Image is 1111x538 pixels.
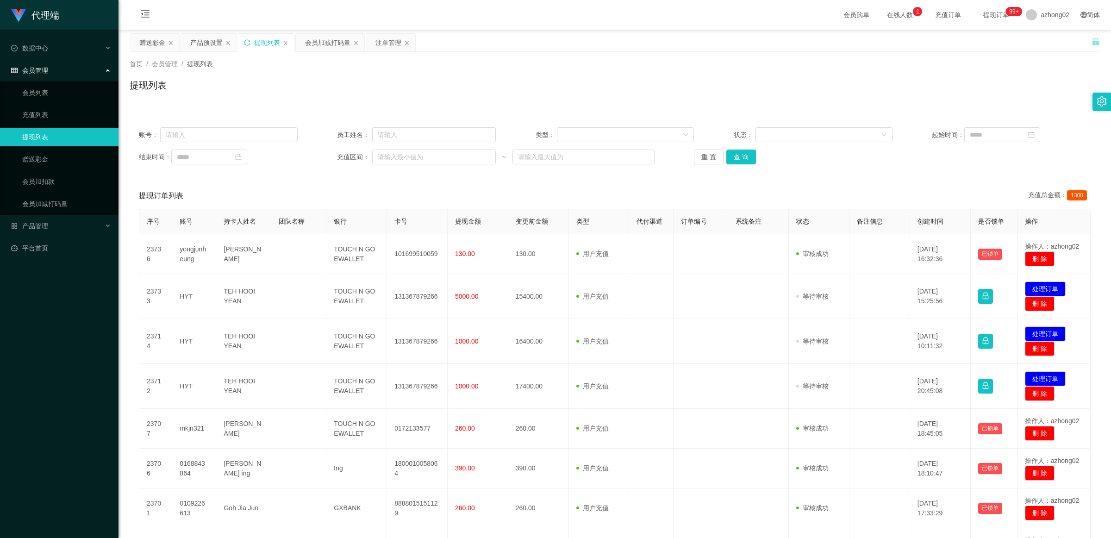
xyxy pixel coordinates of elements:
[254,34,280,51] div: 提现列表
[187,60,213,68] span: 提现列表
[337,130,372,140] span: 员工姓名：
[734,130,755,140] span: 状态：
[1092,38,1100,46] i: 图标: unlock
[22,128,111,146] a: 提现列表
[22,150,111,169] a: 赠送彩金
[337,152,372,162] span: 充值区间：
[736,218,761,225] span: 系统备注
[139,319,172,364] td: 23714
[910,274,971,319] td: [DATE] 15:25:56
[1025,243,1080,250] span: 操作人：azhong02
[152,60,178,68] span: 会员管理
[978,334,993,349] button: 图标: lock
[1025,386,1055,401] button: 删 除
[22,194,111,213] a: 会员加减打码量
[334,218,347,225] span: 银行
[683,132,688,138] i: 图标: down
[147,218,160,225] span: 序号
[978,423,1002,434] button: 已锁单
[910,234,971,274] td: [DATE] 16:32:36
[326,234,387,274] td: TOUCH N GO EWALLET
[978,503,1002,514] button: 已锁单
[216,319,271,364] td: TEH HOOI YEAN
[11,9,26,22] img: logo.9652507e.png
[455,464,475,472] span: 390.00
[216,488,271,528] td: Goh Jia Jun
[387,488,448,528] td: 8888015151129
[455,382,479,390] span: 1000.00
[637,218,662,225] span: 代付渠道
[372,127,496,142] input: 请输入
[168,40,174,46] i: 图标: close
[11,222,48,230] span: 产品管理
[496,152,512,162] span: ~
[394,218,407,225] span: 卡号
[576,464,609,472] span: 用户充值
[216,364,271,409] td: TEH HOOI YEAN
[326,319,387,364] td: TOUCH N GO EWALLET
[139,190,183,201] span: 提现订单列表
[910,488,971,528] td: [DATE] 17:33:29
[11,11,59,19] a: 代理端
[508,234,569,274] td: 130.00
[576,382,609,390] span: 用户充值
[910,364,971,409] td: [DATE] 20:45:08
[139,449,172,488] td: 23706
[172,319,216,364] td: HYT
[910,449,971,488] td: [DATE] 18:10:47
[516,218,548,225] span: 变更前金额
[910,319,971,364] td: [DATE] 10:11:32
[455,425,475,432] span: 260.00
[1028,190,1091,201] div: 充值总金额：
[235,154,242,160] i: 图标: calendar
[576,218,589,225] span: 类型
[508,319,569,364] td: 16400.00
[508,274,569,319] td: 15400.00
[694,150,724,164] button: 重 置
[11,223,18,229] i: 图标: appstore-o
[160,127,297,142] input: 请输入
[139,274,172,319] td: 23733
[172,449,216,488] td: 0168843864
[508,488,569,528] td: 260.00
[1080,12,1087,18] i: 图标: global
[216,234,271,274] td: [PERSON_NAME]
[387,409,448,449] td: 0172133577
[978,249,1002,260] button: 已锁单
[326,364,387,409] td: TOUCH N GO EWALLET
[22,172,111,191] a: 会员加扣款
[978,379,993,394] button: 图标: lock
[225,40,231,46] i: 图标: close
[387,234,448,274] td: 101699510059
[576,250,609,257] span: 用户充值
[1028,131,1035,138] i: 图标: calendar
[279,218,305,225] span: 团队名称
[455,338,479,345] span: 1000.00
[11,239,111,257] a: 图标: dashboard平台首页
[978,289,993,304] button: 图标: lock
[172,488,216,528] td: 0109226613
[326,409,387,449] td: TOUCH N GO EWALLET
[139,34,165,51] div: 赠送彩金
[224,218,256,225] span: 持卡人姓名
[918,218,943,225] span: 创建时间
[913,7,922,16] sup: 1
[1067,190,1087,200] span: 1300
[1097,96,1107,106] i: 图标: setting
[146,60,148,68] span: /
[387,274,448,319] td: 131367879266
[796,218,809,225] span: 状态
[455,504,475,512] span: 260.00
[796,464,829,472] span: 审核成功
[1025,282,1066,296] button: 处理订单
[1025,417,1080,425] span: 操作人：azhong02
[979,12,1014,18] span: 提现订单
[1025,506,1055,520] button: 删 除
[244,39,250,46] i: 图标: sync
[387,319,448,364] td: 131367879266
[508,449,569,488] td: 390.00
[11,67,48,74] span: 会员管理
[576,425,609,432] span: 用户充值
[508,409,569,449] td: 260.00
[1025,218,1038,225] span: 操作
